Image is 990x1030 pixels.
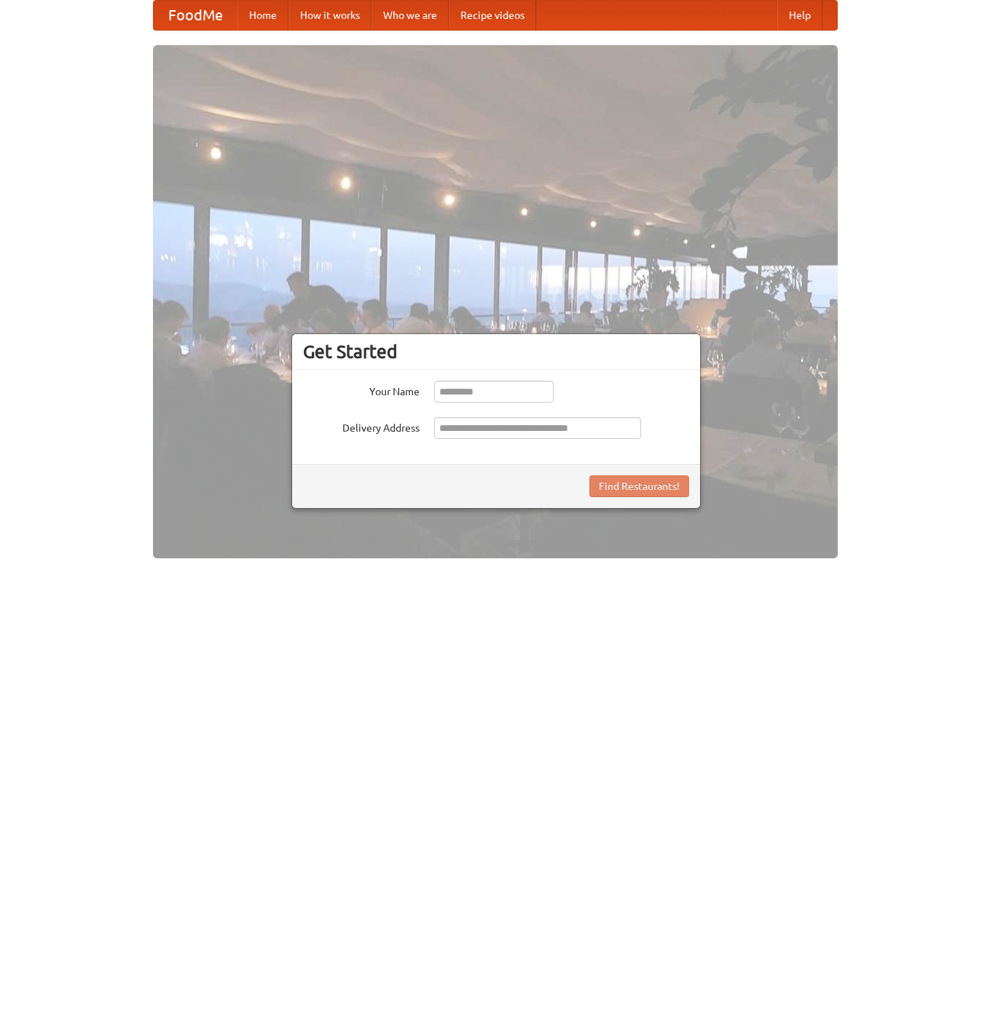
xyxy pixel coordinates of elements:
[303,417,420,435] label: Delivery Address
[154,1,237,30] a: FoodMe
[303,381,420,399] label: Your Name
[372,1,449,30] a: Who we are
[777,1,822,30] a: Help
[288,1,372,30] a: How it works
[303,341,689,363] h3: Get Started
[589,475,689,497] button: Find Restaurants!
[449,1,536,30] a: Recipe videos
[237,1,288,30] a: Home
